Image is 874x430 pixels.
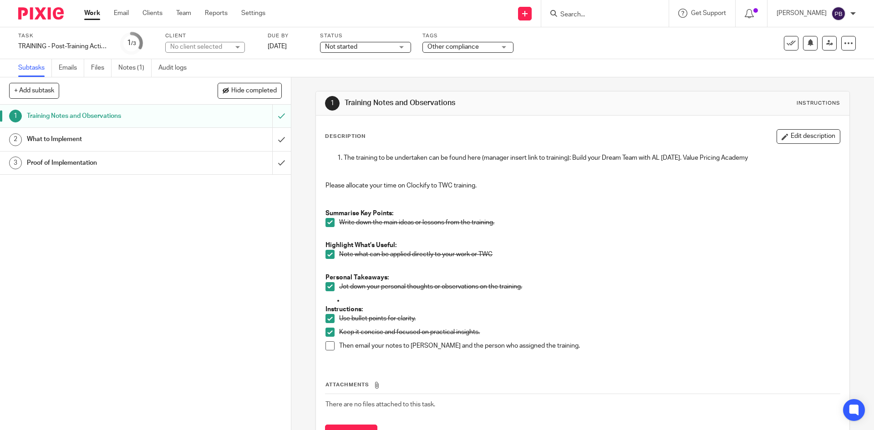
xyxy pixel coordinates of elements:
div: TRAINING - Post-Training Action Plan [18,42,109,51]
span: Attachments [325,382,369,387]
div: 1 [9,110,22,122]
span: [DATE] [268,43,287,50]
label: Due by [268,32,309,40]
a: Files [91,59,112,77]
label: Tags [422,32,513,40]
a: Notes (1) [118,59,152,77]
strong: Highlight What’s Useful: [325,242,396,248]
div: 1 [127,38,136,48]
label: Status [320,32,411,40]
a: Audit logs [158,59,193,77]
p: Please allocate your time on Clockify to TWC training. [325,181,839,190]
a: Work [84,9,100,18]
input: Search [559,11,641,19]
a: Emails [59,59,84,77]
a: Clients [142,9,163,18]
img: Pixie [18,7,64,20]
p: Note what can be applied directly to your work or TWC [339,250,839,259]
div: 3 [9,157,22,169]
button: Edit description [777,129,840,144]
p: Write down the main ideas or lessons from the training. [339,218,839,227]
a: Settings [241,9,265,18]
p: Description [325,133,366,140]
span: There are no files attached to this task. [325,401,435,408]
a: Subtasks [18,59,52,77]
img: svg%3E [831,6,846,21]
strong: Summarise Key Points: [325,210,393,217]
div: 1 [325,96,340,111]
p: [PERSON_NAME] [777,9,827,18]
button: + Add subtask [9,83,59,98]
p: Use bullet points for clarity. [339,314,839,323]
label: Client [165,32,256,40]
div: Instructions [797,100,840,107]
p: The training to be undertaken can be found here (manager insert link to training): Build your Dre... [344,153,839,162]
p: Keep it concise and focused on practical insights. [339,328,839,337]
span: Hide completed [231,87,277,95]
button: Hide completed [218,83,282,98]
div: 2 [9,133,22,146]
strong: Personal Takeaways: [325,274,389,281]
strong: Instructions: [325,306,363,313]
p: Jot down your personal thoughts or observations on the training. [339,282,839,291]
span: Not started [325,44,357,50]
span: Get Support [691,10,726,16]
div: No client selected [170,42,229,51]
a: Reports [205,9,228,18]
h1: Training Notes and Observations [27,109,184,123]
h1: Proof of Implementation [27,156,184,170]
label: Task [18,32,109,40]
a: Team [176,9,191,18]
p: Then email your notes to [PERSON_NAME] and the person who assigned the training. [339,341,839,350]
small: /3 [131,41,136,46]
a: Email [114,9,129,18]
span: Other compliance [427,44,479,50]
h1: What to Implement [27,132,184,146]
h1: Training Notes and Observations [345,98,602,108]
